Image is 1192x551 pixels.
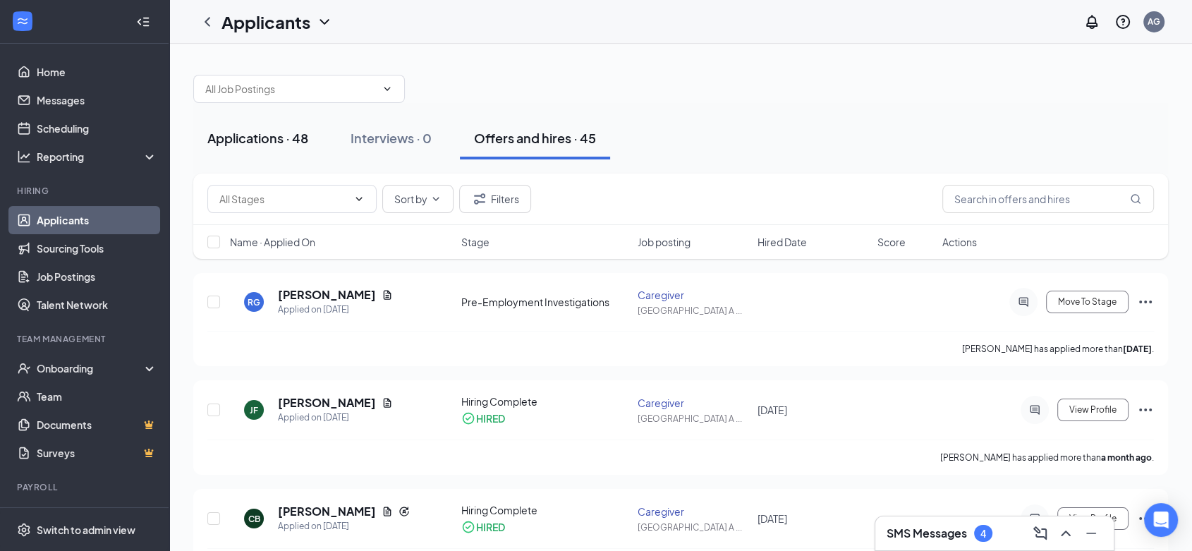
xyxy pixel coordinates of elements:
h5: [PERSON_NAME] [278,395,376,411]
a: DocumentsCrown [37,411,157,439]
div: Hiring [17,185,154,197]
a: Applicants [37,206,157,234]
div: Reporting [37,150,158,164]
a: Sourcing Tools [37,234,157,262]
button: Minimize [1080,522,1102,545]
a: SurveysCrown [37,439,157,467]
svg: UserCheck [17,361,31,375]
div: JF [250,404,258,416]
span: Actions [942,235,977,249]
a: Talent Network [37,291,157,319]
svg: Document [382,289,393,301]
div: Open Intercom Messenger [1144,503,1178,537]
button: Filter Filters [459,185,531,213]
div: Interviews · 0 [351,129,432,147]
div: HIRED [476,411,505,425]
span: [DATE] [758,404,787,416]
div: CB [248,513,260,525]
div: AG [1148,16,1160,28]
svg: Analysis [17,150,31,164]
b: [DATE] [1123,344,1152,354]
div: HIRED [476,520,505,534]
input: All Stages [219,191,348,207]
h5: [PERSON_NAME] [278,287,376,303]
button: View Profile [1057,507,1129,530]
svg: ActiveChat [1015,296,1032,308]
svg: Document [382,397,393,408]
svg: Reapply [399,506,410,517]
svg: CheckmarkCircle [461,520,475,534]
b: a month ago [1101,452,1152,463]
div: Hiring Complete [461,394,628,408]
svg: ChevronDown [316,13,333,30]
div: Offers and hires · 45 [474,129,596,147]
svg: MagnifyingGlass [1130,193,1141,205]
svg: QuestionInfo [1114,13,1131,30]
h1: Applicants [221,10,310,34]
div: Hiring Complete [461,503,628,517]
div: Applications · 48 [207,129,308,147]
span: Stage [461,235,489,249]
button: ChevronUp [1054,522,1077,545]
div: [GEOGRAPHIC_DATA] A ... [638,305,749,317]
span: View Profile [1069,514,1117,523]
svg: ChevronDown [353,193,365,205]
span: [DATE] [758,512,787,525]
svg: ComposeMessage [1032,525,1049,542]
svg: Notifications [1083,13,1100,30]
svg: WorkstreamLogo [16,14,30,28]
a: Home [37,58,157,86]
svg: ActiveChat [1026,513,1043,524]
span: Score [877,235,906,249]
div: Pre-Employment Investigations [461,295,628,309]
div: Applied on [DATE] [278,411,393,425]
a: Team [37,382,157,411]
svg: ChevronDown [382,83,393,95]
svg: Document [382,506,393,517]
div: Caregiver [638,288,749,302]
div: Team Management [17,333,154,345]
span: Hired Date [758,235,807,249]
div: Caregiver [638,504,749,519]
input: Search in offers and hires [942,185,1154,213]
button: Sort byChevronDown [382,185,454,213]
svg: Settings [17,523,31,537]
div: Payroll [17,481,154,493]
a: PayrollCrown [37,502,157,531]
button: ComposeMessage [1029,522,1052,545]
svg: CheckmarkCircle [461,411,475,425]
div: Applied on [DATE] [278,519,410,533]
div: [GEOGRAPHIC_DATA] A ... [638,413,749,425]
div: Switch to admin view [37,523,135,537]
svg: Filter [471,190,488,207]
svg: ActiveChat [1026,404,1043,416]
div: Applied on [DATE] [278,303,393,317]
div: Caregiver [638,396,749,410]
p: [PERSON_NAME] has applied more than . [962,343,1154,355]
span: View Profile [1069,405,1117,415]
span: Sort by [394,194,427,204]
svg: Collapse [136,15,150,29]
input: All Job Postings [205,81,376,97]
svg: Ellipses [1137,510,1154,527]
div: 4 [980,528,986,540]
svg: ChevronLeft [199,13,216,30]
div: RG [248,296,260,308]
h5: [PERSON_NAME] [278,504,376,519]
svg: Ellipses [1137,401,1154,418]
a: Messages [37,86,157,114]
div: Onboarding [37,361,145,375]
svg: Minimize [1083,525,1100,542]
a: Job Postings [37,262,157,291]
div: [GEOGRAPHIC_DATA] A ... [638,521,749,533]
span: Move To Stage [1058,297,1117,307]
button: View Profile [1057,399,1129,421]
span: Job posting [638,235,691,249]
span: Name · Applied On [230,235,315,249]
button: Move To Stage [1046,291,1129,313]
p: [PERSON_NAME] has applied more than . [940,452,1154,464]
h3: SMS Messages [887,526,967,541]
svg: Ellipses [1137,293,1154,310]
svg: ChevronDown [430,193,442,205]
